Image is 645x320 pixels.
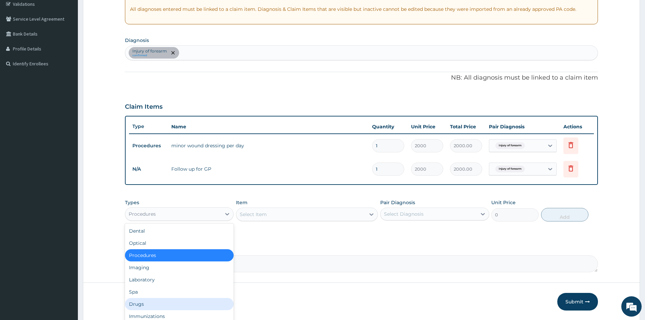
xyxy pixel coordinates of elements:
[236,199,248,206] label: Item
[35,38,114,47] div: Chat with us now
[3,185,129,209] textarea: Type your message and hit 'Enter'
[130,6,593,13] p: All diagnoses entered must be linked to a claim item. Diagnosis & Claim Items that are visible bu...
[486,120,560,133] th: Pair Diagnosis
[125,286,234,298] div: Spa
[495,166,525,172] span: Injury of forearm
[13,34,27,51] img: d_794563401_company_1708531726252_794563401
[447,120,486,133] th: Total Price
[168,120,369,133] th: Name
[125,261,234,274] div: Imaging
[129,120,168,133] th: Type
[125,73,598,82] p: NB: All diagnosis must be linked to a claim item
[384,211,424,217] div: Select Diagnosis
[125,298,234,310] div: Drugs
[125,246,598,252] label: Comment
[541,208,588,221] button: Add
[125,200,139,206] label: Types
[557,293,598,311] button: Submit
[125,103,163,111] h3: Claim Items
[369,120,408,133] th: Quantity
[495,142,525,149] span: Injury of forearm
[170,50,176,56] span: remove selection option
[132,54,167,57] small: confirmed
[125,249,234,261] div: Procedures
[111,3,127,20] div: Minimize live chat window
[168,139,369,152] td: minor wound dressing per day
[560,120,594,133] th: Actions
[132,48,167,54] p: Injury of forearm
[491,199,516,206] label: Unit Price
[240,211,267,218] div: Select Item
[408,120,447,133] th: Unit Price
[125,37,149,44] label: Diagnosis
[129,163,168,175] td: N/A
[39,85,93,154] span: We're online!
[129,140,168,152] td: Procedures
[168,162,369,176] td: Follow up for GP
[125,225,234,237] div: Dental
[380,199,415,206] label: Pair Diagnosis
[125,274,234,286] div: Laboratory
[129,211,156,217] div: Procedures
[125,237,234,249] div: Optical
